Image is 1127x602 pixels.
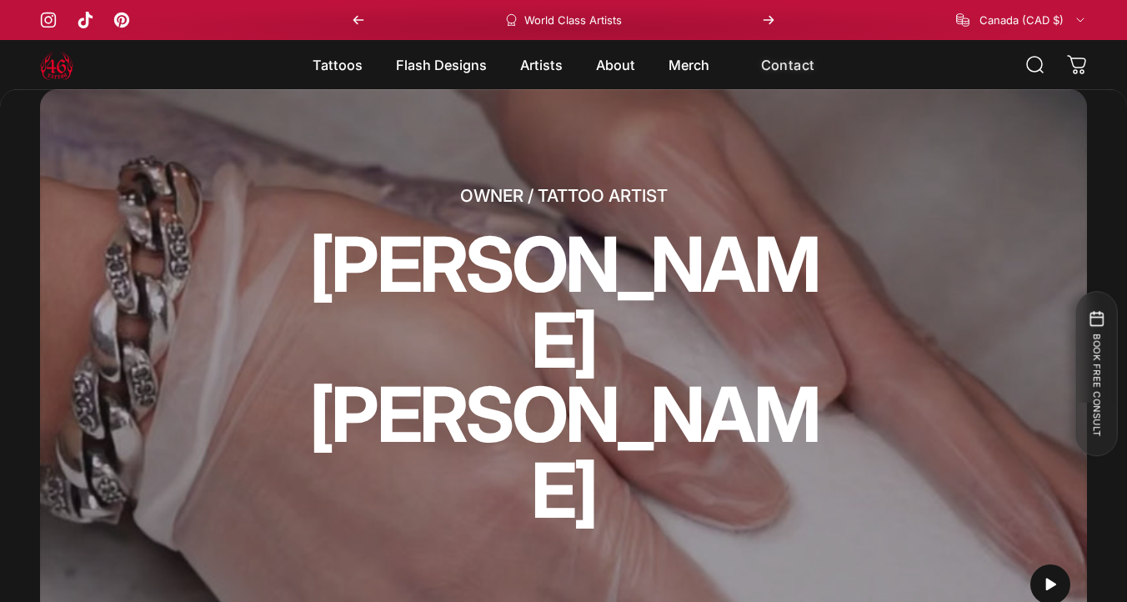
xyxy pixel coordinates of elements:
summary: Flash Designs [379,48,503,83]
summary: Artists [503,48,579,83]
summary: Merch [652,48,726,83]
animate-element: [PERSON_NAME] [297,377,830,529]
animate-element: [PERSON_NAME] [297,227,830,379]
summary: About [579,48,652,83]
span: Canada (CAD $) [979,13,1064,27]
a: Contact [744,48,832,83]
button: BOOK FREE CONSULT [1075,291,1117,456]
a: 0 items [1059,47,1095,83]
strong: OWNER / TATTOO ARTIST [460,185,668,206]
summary: Tattoos [296,48,379,83]
nav: Primary [296,48,832,83]
p: World Class Artists [524,13,622,27]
